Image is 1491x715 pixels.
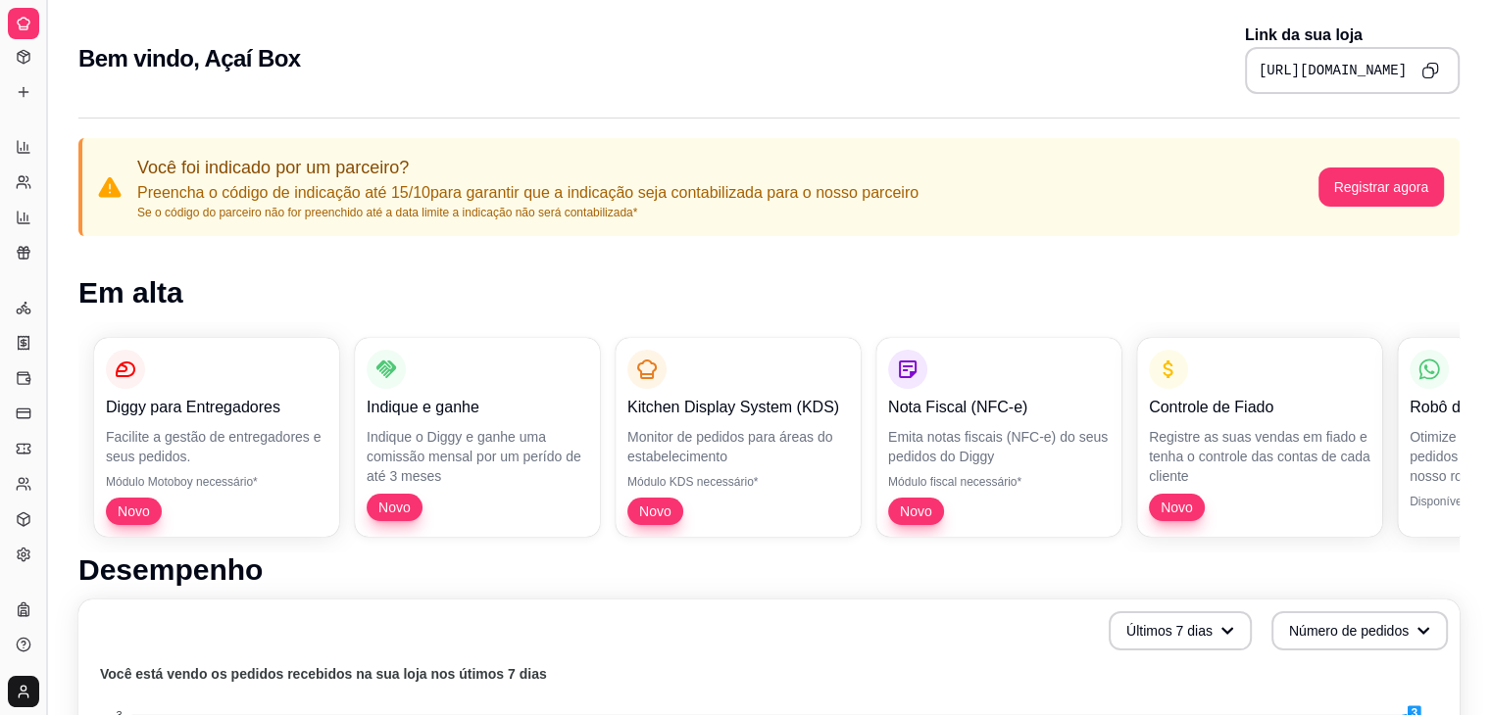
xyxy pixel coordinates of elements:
[78,275,1460,310] h1: Em alta
[616,338,861,537] button: Kitchen Display System (KDS)Monitor de pedidos para áreas do estabelecimentoMódulo KDS necessário...
[1153,498,1201,517] span: Novo
[1271,611,1448,650] button: Número de pedidos
[110,501,158,521] span: Novo
[106,427,327,466] p: Facilite a gestão de entregadores e seus pedidos.
[371,498,419,517] span: Novo
[1149,396,1370,419] p: Controle de Fiado
[1109,611,1252,650] button: Últimos 7 dias
[137,205,919,220] p: Se o código do parceiro não for preenchido até a data limite a indicação não será contabilizada*
[1137,338,1382,537] button: Controle de FiadoRegistre as suas vendas em fiado e tenha o controle das contas de cada clienteNovo
[1245,24,1460,47] p: Link da sua loja
[106,396,327,419] p: Diggy para Entregadores
[367,427,588,486] p: Indique o Diggy e ganhe uma comissão mensal por um perído de até 3 meses
[94,338,339,537] button: Diggy para EntregadoresFacilite a gestão de entregadores e seus pedidos.Módulo Motoboy necessário...
[888,427,1110,466] p: Emita notas fiscais (NFC-e) do seus pedidos do Diggy
[100,666,547,682] text: Você está vendo os pedidos recebidos na sua loja nos útimos 7 dias
[876,338,1121,537] button: Nota Fiscal (NFC-e)Emita notas fiscais (NFC-e) do seus pedidos do DiggyMódulo fiscal necessário*Novo
[1259,61,1407,80] pre: [URL][DOMAIN_NAME]
[137,181,919,205] p: Preencha o código de indicação até 15/10 para garantir que a indicação seja contabilizada para o ...
[627,427,849,466] p: Monitor de pedidos para áreas do estabelecimento
[1415,55,1446,86] button: Copy to clipboard
[892,501,940,521] span: Novo
[888,474,1110,490] p: Módulo fiscal necessário*
[78,43,300,74] h2: Bem vindo, Açaí Box
[137,154,919,181] p: Você foi indicado por um parceiro?
[627,396,849,419] p: Kitchen Display System (KDS)
[1149,427,1370,486] p: Registre as suas vendas em fiado e tenha o controle das contas de cada cliente
[888,396,1110,419] p: Nota Fiscal (NFC-e)
[631,501,679,521] span: Novo
[355,338,600,537] button: Indique e ganheIndique o Diggy e ganhe uma comissão mensal por um perído de até 3 mesesNovo
[627,474,849,490] p: Módulo KDS necessário*
[78,552,1460,588] h1: Desempenho
[1318,167,1445,207] button: Registrar agora
[106,474,327,490] p: Módulo Motoboy necessário*
[367,396,588,419] p: Indique e ganhe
